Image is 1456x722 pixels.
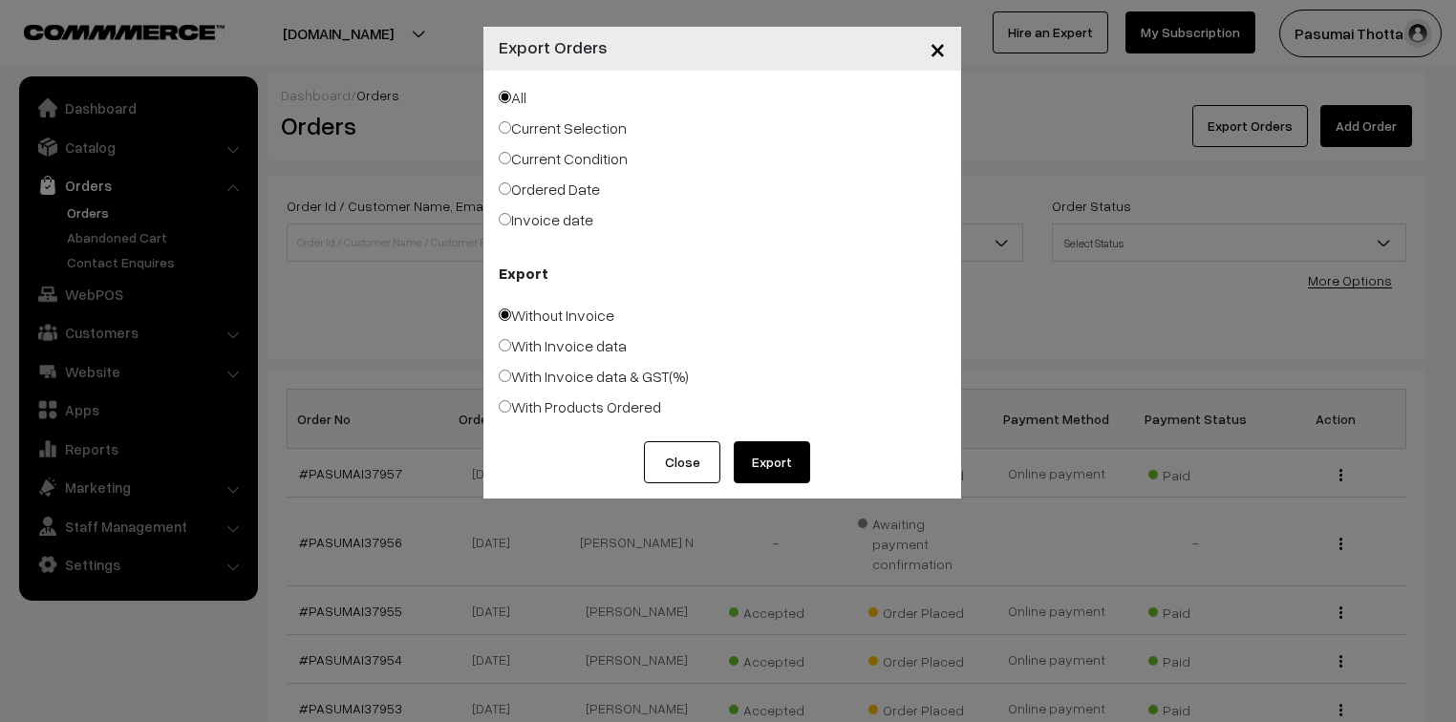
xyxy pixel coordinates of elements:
input: With Invoice data & GST(%) [499,370,511,382]
label: With Invoice data [499,334,627,357]
label: Ordered Date [499,178,600,201]
input: Current Selection [499,121,511,134]
label: Without Invoice [499,304,614,327]
label: All [499,86,526,109]
button: Export [734,441,810,483]
label: Current Condition [499,147,628,170]
input: Without Invoice [499,308,511,321]
input: All [499,91,511,103]
input: Current Condition [499,152,511,164]
label: With Invoice data & GST(%) [499,365,689,388]
label: Current Selection [499,117,627,139]
label: Invoice date [499,208,593,231]
button: Close [644,441,720,483]
h4: Export Orders [499,34,608,60]
b: Export [499,262,548,285]
input: Ordered Date [499,182,511,195]
input: With Invoice data [499,339,511,351]
input: Invoice date [499,213,511,225]
span: × [930,31,946,66]
button: Close [914,19,961,78]
input: With Products Ordered [499,400,511,413]
label: With Products Ordered [499,395,661,418]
